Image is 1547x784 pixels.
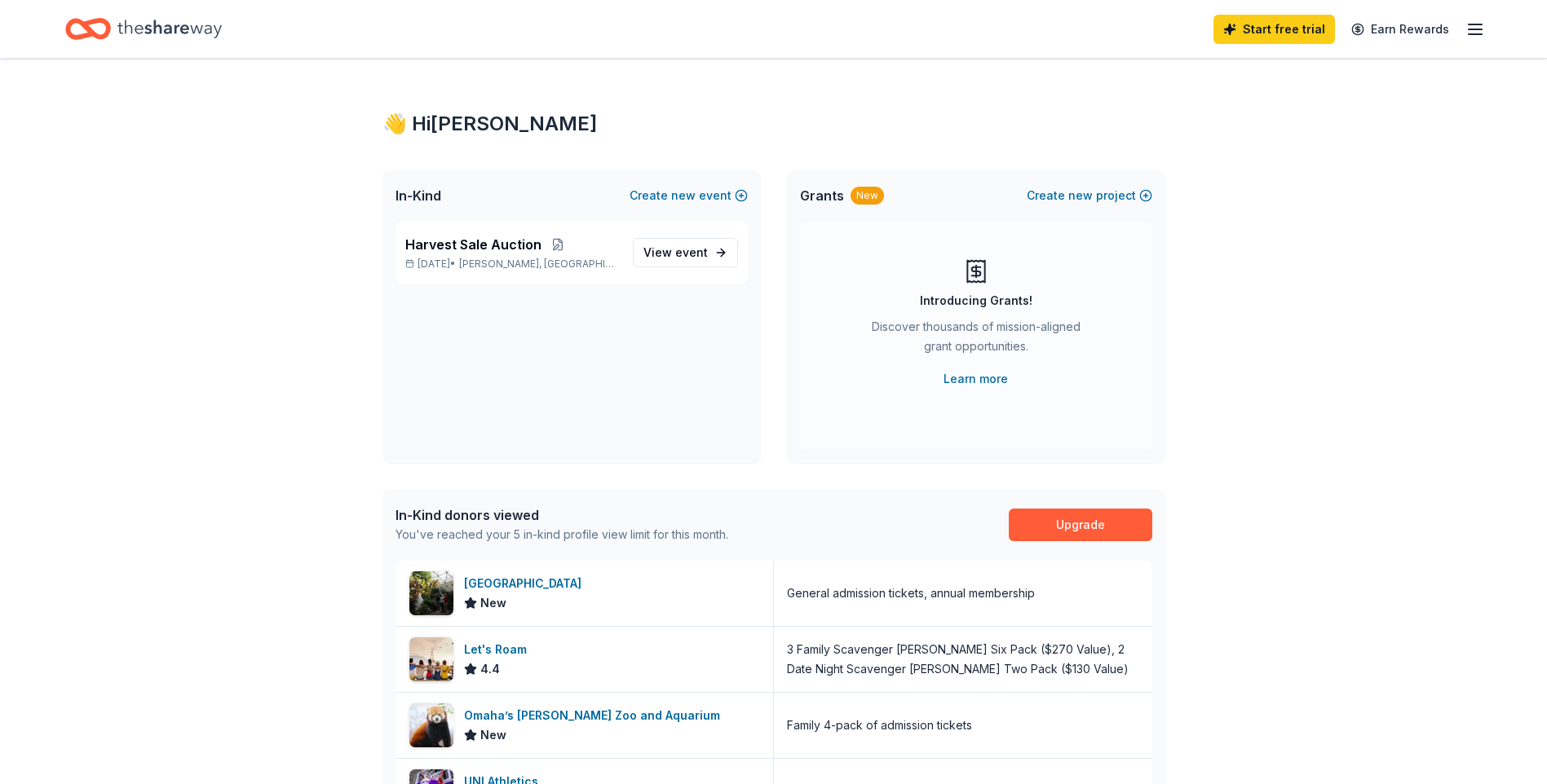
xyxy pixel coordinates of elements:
[409,703,453,747] img: Image for Omaha’s Henry Doorly Zoo and Aquarium
[671,186,696,205] span: new
[459,258,619,271] span: [PERSON_NAME], [GEOGRAPHIC_DATA]
[1213,15,1335,44] a: Start free trial
[675,245,708,259] span: event
[480,659,500,679] span: 4.4
[382,111,1165,137] div: 👋 Hi [PERSON_NAME]
[1341,15,1459,44] a: Earn Rewards
[480,593,506,613] span: New
[396,525,728,544] div: You've reached your 5 in-kind profile view limit for this month.
[800,186,844,205] span: Grants
[1068,186,1093,205] span: new
[630,186,748,205] button: Createnewevent
[787,716,972,735] div: Family 4-pack of admission tickets
[480,725,506,745] span: New
[464,706,727,725] div: Omaha’s [PERSON_NAME] Zoo and Aquarium
[409,571,453,615] img: Image for Greater Des Moines Botanical Gardens
[405,235,541,254] span: Harvest Sale Auction
[787,584,1035,603] div: General admission tickets, annual membership
[396,505,728,525] div: In-Kind donors viewed
[464,640,533,659] div: Let's Roam
[920,291,1032,311] div: Introducing Grants!
[633,238,738,267] a: View event
[409,637,453,681] img: Image for Let's Roam
[643,243,708,262] span: View
[787,640,1139,679] div: 3 Family Scavenger [PERSON_NAME] Six Pack ($270 Value), 2 Date Night Scavenger [PERSON_NAME] Two ...
[944,369,1008,389] a: Learn more
[1009,509,1152,541] a: Upgrade
[851,187,884,205] div: New
[405,258,620,271] p: [DATE] •
[396,186,441,205] span: In-Kind
[1027,186,1152,205] button: Createnewproject
[865,317,1087,363] div: Discover thousands of mission-aligned grant opportunities.
[65,10,222,48] a: Home
[464,574,588,593] div: [GEOGRAPHIC_DATA]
